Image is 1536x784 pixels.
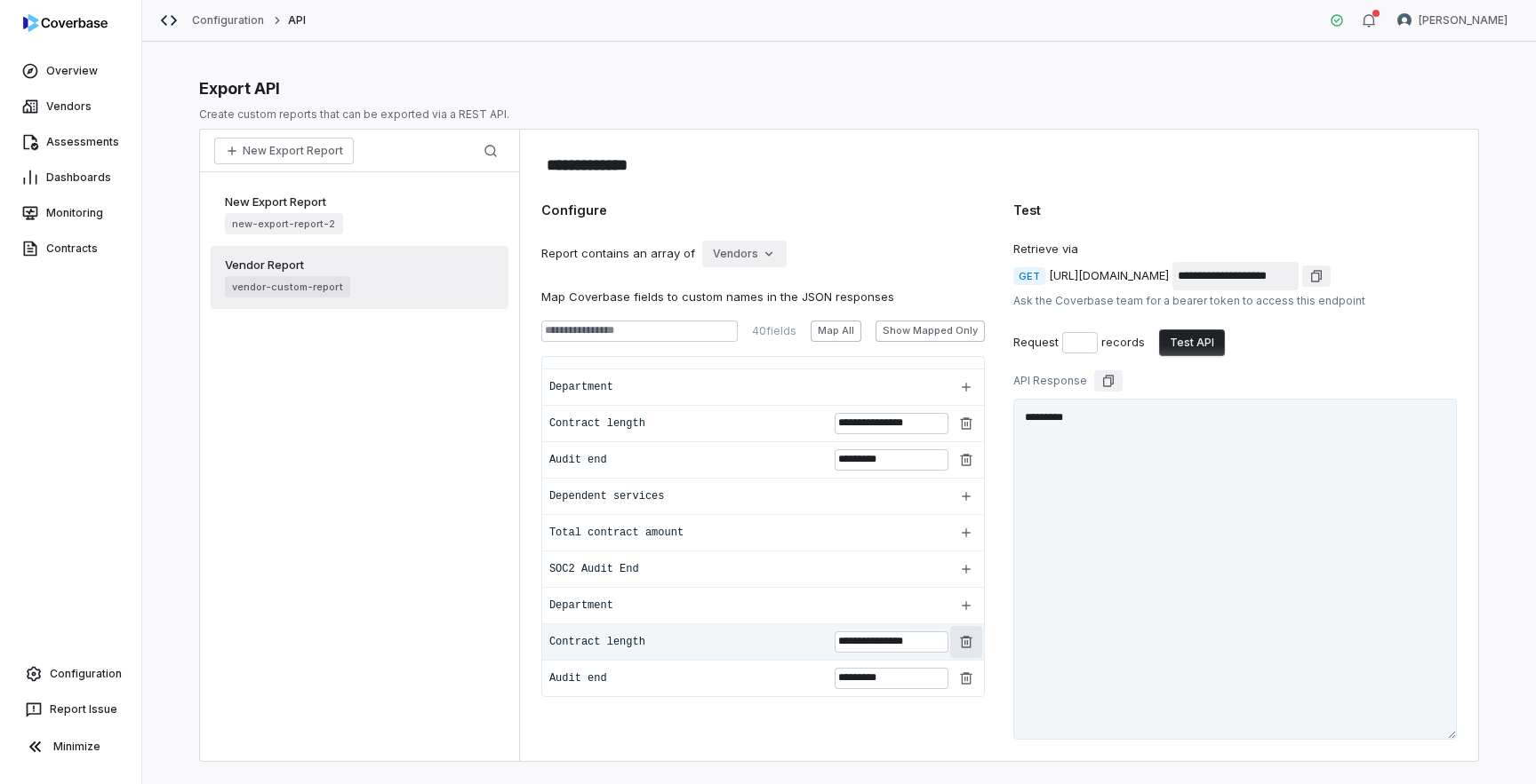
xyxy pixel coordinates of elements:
div: Request [1013,334,1059,352]
a: Monitoring [4,197,138,229]
a: Configuration [192,13,265,28]
img: Zi Chong Kao avatar [1397,13,1412,28]
button: Show Mapped Only [876,321,985,342]
span: Vendor Report [225,257,350,273]
a: Vendor Reportvendor-custom-report [211,246,508,309]
a: New Export Reportnew-export-report-2 [211,183,508,246]
div: 40 fields [752,324,796,338]
span: [PERSON_NAME] [1419,13,1508,28]
a: Configuration [7,658,134,690]
div: Test [1013,201,1457,219]
button: Minimize [7,729,134,764]
span: new-export-report-2 [225,213,343,234]
div: records [1101,334,1145,352]
a: Vendors [4,91,138,123]
button: Zi Chong Kao avatar[PERSON_NAME] [1387,7,1518,34]
div: [URL][DOMAIN_NAME] [1049,267,1169,285]
a: Overview [4,55,138,87]
button: Report Issue [7,693,134,725]
span: API [288,13,306,28]
div: SOC2 Audit End [549,562,945,576]
div: Contract length [549,416,824,431]
a: Dashboards [4,162,138,194]
button: Vendors [702,241,787,267]
div: Configure [541,201,985,219]
button: Test API [1159,329,1225,356]
div: Total contract amount [549,526,945,540]
a: Contracts [4,233,138,265]
div: API Response [1013,374,1087,388]
div: Department [549,380,945,394]
div: Ask the Coverbase team for a bearer token to access this endpoint [1013,294,1457,308]
span: New Export Report [225,194,343,210]
div: Audit end [549,671,824,685]
img: logo-D7KZi-bG.svg [23,14,108,32]
div: Retrieve via [1013,241,1457,258]
div: Contract length [549,635,824,649]
div: Department [549,598,945,613]
div: Report contains an array of [541,245,695,263]
span: GET [1013,267,1045,285]
div: Map Coverbase fields to custom names in the JSON responses [541,289,985,306]
button: Map All [811,321,861,342]
div: Dependent services [549,489,945,503]
div: Audit end [549,453,824,467]
a: Assessments [4,126,138,158]
span: vendor-custom-report [225,276,350,297]
div: Export API [199,77,1479,100]
button: New Export Report [214,138,354,164]
p: Create custom reports that can be exported via a REST API. [199,107,1479,122]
